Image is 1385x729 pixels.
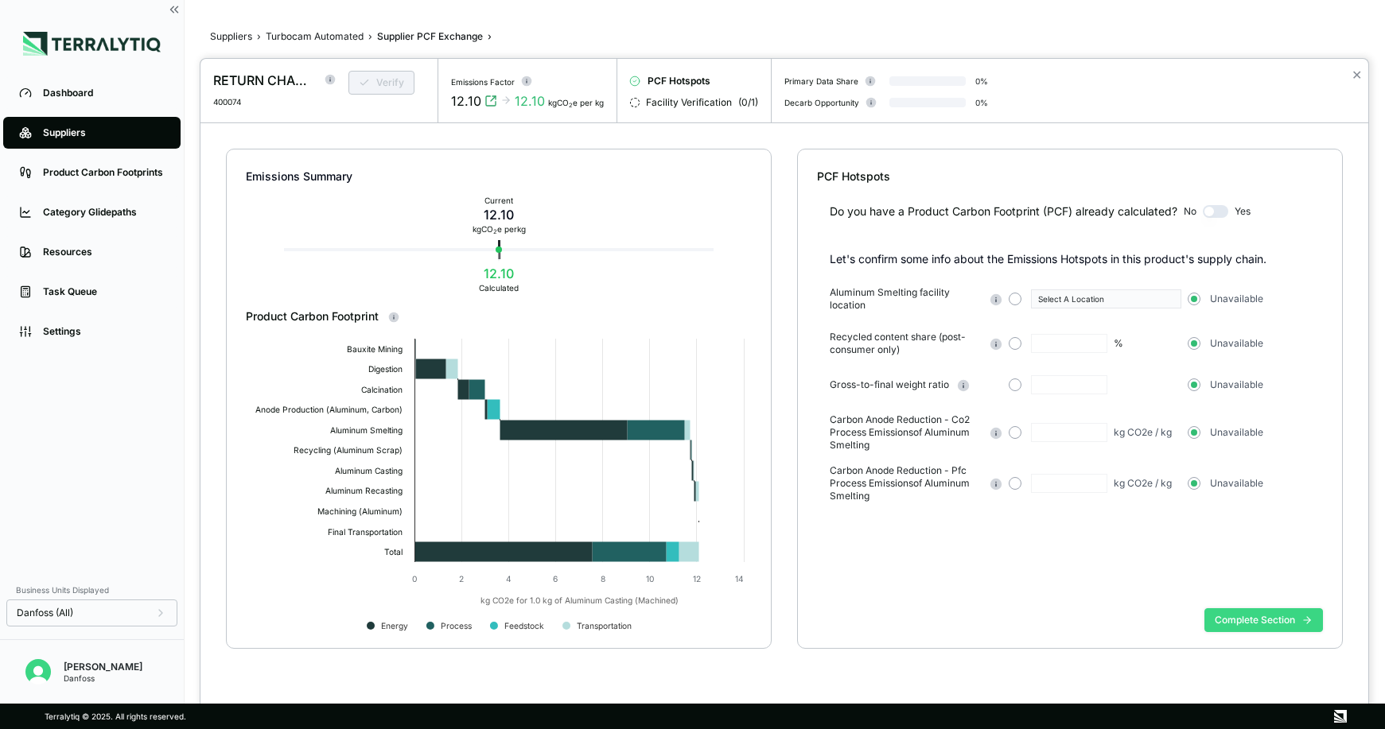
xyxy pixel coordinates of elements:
text: Bauxite Mining [347,344,403,355]
div: Emissions Summary [246,169,752,184]
div: kgCO e per kg [548,98,604,107]
span: Carbon Anode Reduction - Pfc Process Emissions of Aluminum Smelting [830,464,982,502]
text: 0 [412,574,417,584]
text: Anode Production (Aluminum, Carbon) [255,405,403,414]
sub: 2 [569,102,573,109]
span: Unavailable [1210,378,1263,391]
button: Close [1352,65,1362,84]
div: 12.10 [451,91,481,111]
text: Total [384,547,403,556]
text: 8 [601,574,605,584]
div: kg CO2e / kg [1114,426,1172,439]
span: No [1184,205,1196,218]
text: Machining (Aluminum) [317,506,403,517]
div: Calculated [479,283,519,293]
span: Yes [1235,205,1251,218]
text: Final Transportation [328,527,403,537]
text: Process [441,621,472,630]
text: Digestion [368,364,403,374]
text: Aluminum Recasting [325,486,403,496]
text: kg CO2e for 1.0 kg of Aluminum Casting (Machined) [480,595,679,606]
button: Complete Section [1204,608,1323,632]
div: Do you have a Product Carbon Footprint (PCF) already calculated? [830,204,1177,219]
div: Product Carbon Footprint [246,308,752,324]
text: 6 [553,574,558,584]
div: 0 % [975,98,988,107]
div: Decarb Opportunity [784,98,859,107]
div: Emissions Factor [451,77,515,87]
span: Gross-to-final weight ratio [830,378,949,391]
p: Let's confirm some info about the Emissions Hotspots in this product's supply chain. [830,251,1323,267]
text: Transportation [577,621,632,631]
text: 10 [646,574,654,584]
div: Current [473,196,526,205]
text: Recycling (Aluminum Scrap) [294,445,403,456]
text: Aluminum Casting [335,466,403,476]
sub: 2 [493,228,497,235]
div: % [1114,337,1123,350]
div: RETURN CHANNEL ASSEMBLY [213,71,315,90]
div: 0 % [975,76,988,86]
span: Carbon Anode Reduction - Co2 Process Emissions of Aluminum Smelting [830,413,982,452]
text: 2 [459,574,464,584]
text: 12 [693,574,701,584]
div: Primary Data Share [784,76,858,86]
span: Unavailable [1210,337,1263,350]
text: Calcination [361,385,403,394]
text: Aluminum Smelting [330,425,403,436]
div: 400074 [213,97,328,107]
span: PCF Hotspots [648,75,710,87]
span: Recycled content share (post-consumer only) [830,331,982,356]
text: Energy [381,621,408,631]
text: 14 [735,574,744,584]
div: Select A Location [1038,294,1174,304]
span: ( 0 / 1 ) [738,96,758,109]
span: Aluminum Smelting facility location [830,286,982,312]
div: 12.10 [473,205,526,224]
text: Feedstock [504,621,544,630]
svg: View audit trail [484,95,497,107]
div: PCF Hotspots [817,169,1323,184]
span: Facility Verification [646,96,732,109]
span: Unavailable [1210,426,1263,439]
div: 12.10 [479,264,519,283]
div: 12.10 [515,91,545,111]
span: Unavailable [1210,477,1263,490]
button: Select A Location [1031,289,1181,308]
text: 4 [506,574,512,584]
div: kg CO2e / kg [1114,477,1172,490]
span: Unavailable [1210,293,1263,305]
div: kg CO e per kg [473,224,526,234]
